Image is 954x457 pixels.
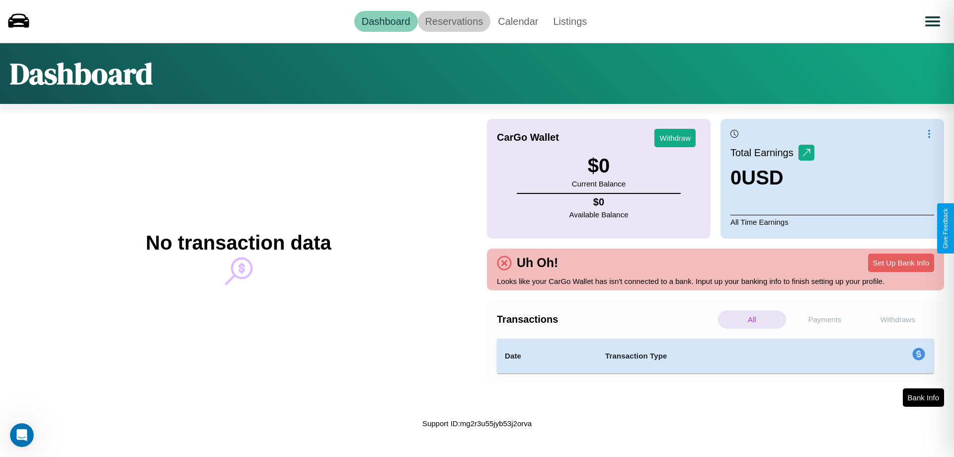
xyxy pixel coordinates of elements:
button: Set Up Bank Info [868,254,934,272]
h2: No transaction data [146,232,331,254]
h3: 0 USD [730,167,814,189]
table: simple table [497,339,934,373]
button: Open menu [919,7,947,35]
iframe: Intercom live chat [10,423,34,447]
h4: Uh Oh! [512,256,563,270]
a: Reservations [418,11,491,32]
h3: $ 0 [572,155,626,177]
h4: Transaction Type [605,350,831,362]
a: Dashboard [354,11,418,32]
button: Bank Info [903,388,944,407]
p: Current Balance [572,177,626,190]
a: Calendar [490,11,546,32]
p: Looks like your CarGo Wallet has isn't connected to a bank. Input up your banking info to finish ... [497,274,934,288]
a: Listings [546,11,594,32]
p: All [718,310,786,329]
p: Total Earnings [730,144,798,162]
h4: Transactions [497,314,715,325]
div: Give Feedback [942,208,949,249]
p: Support ID: mg2r3u55jyb53j2orva [422,417,532,430]
h4: Date [505,350,589,362]
p: Withdraws [864,310,932,329]
p: Available Balance [569,208,629,221]
button: Withdraw [654,129,696,147]
h1: Dashboard [10,53,153,94]
h4: CarGo Wallet [497,132,559,143]
p: Payments [791,310,859,329]
p: All Time Earnings [730,215,934,229]
h4: $ 0 [569,196,629,208]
